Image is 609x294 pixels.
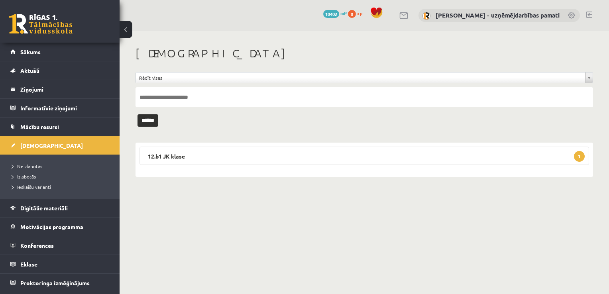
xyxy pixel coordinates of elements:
[20,67,39,74] span: Aktuāli
[20,261,37,268] span: Eklase
[10,199,110,217] a: Digitālie materiāli
[12,173,112,180] a: Izlabotās
[10,61,110,80] a: Aktuāli
[357,10,362,16] span: xp
[20,80,110,98] legend: Ziņojumi
[10,80,110,98] a: Ziņojumi
[20,123,59,130] span: Mācību resursi
[422,12,430,20] img: Solvita Kozlovska - uzņēmējdarbības pamati
[10,255,110,273] a: Eklase
[436,11,560,19] a: [PERSON_NAME] - uzņēmējdarbības pamati
[340,10,347,16] span: mP
[20,99,110,117] legend: Informatīvie ziņojumi
[12,183,112,190] a: Ieskaišu varianti
[20,204,68,212] span: Digitālie materiāli
[10,274,110,292] a: Proktoringa izmēģinājums
[348,10,356,18] span: 0
[10,99,110,117] a: Informatīvie ziņojumi
[20,223,83,230] span: Motivācijas programma
[20,48,41,55] span: Sākums
[20,242,54,249] span: Konferences
[136,73,593,83] a: Rādīt visas
[10,136,110,155] a: [DEMOGRAPHIC_DATA]
[10,236,110,255] a: Konferences
[136,47,593,60] h1: [DEMOGRAPHIC_DATA]
[323,10,347,16] a: 10402 mP
[10,43,110,61] a: Sākums
[12,163,42,169] span: Neizlabotās
[139,147,589,165] legend: 12.b1 JK klase
[12,184,51,190] span: Ieskaišu varianti
[323,10,339,18] span: 10402
[574,151,585,162] span: 1
[139,73,582,83] span: Rādīt visas
[10,118,110,136] a: Mācību resursi
[348,10,366,16] a: 0 xp
[12,173,36,180] span: Izlabotās
[9,14,73,34] a: Rīgas 1. Tālmācības vidusskola
[10,218,110,236] a: Motivācijas programma
[20,279,90,286] span: Proktoringa izmēģinājums
[20,142,83,149] span: [DEMOGRAPHIC_DATA]
[12,163,112,170] a: Neizlabotās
